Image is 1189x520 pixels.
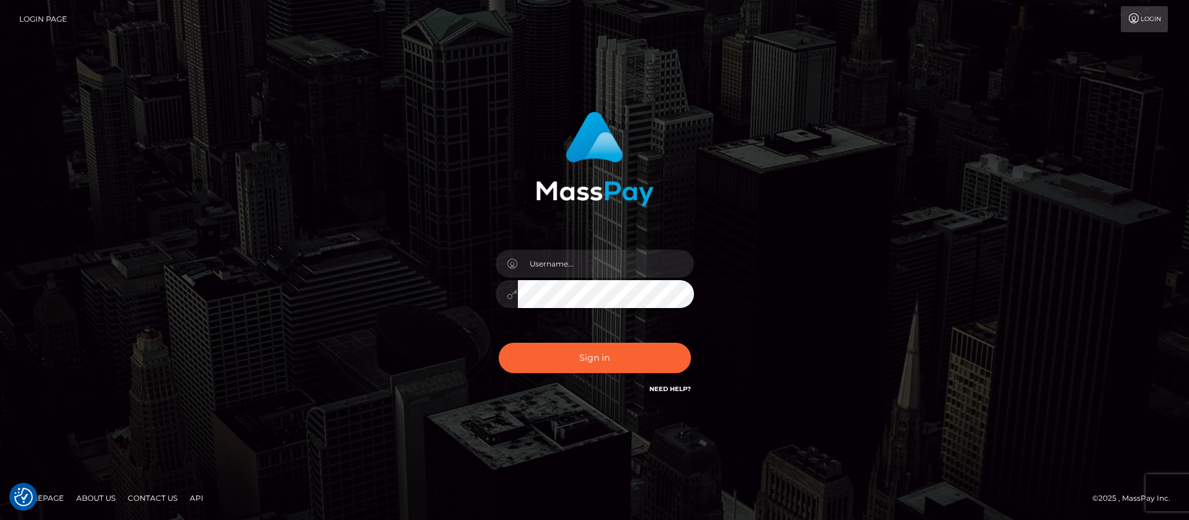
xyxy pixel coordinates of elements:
a: Contact Us [123,488,182,508]
a: Need Help? [649,385,691,393]
a: API [185,488,208,508]
a: Login [1121,6,1168,32]
img: Revisit consent button [14,488,33,506]
a: Homepage [14,488,69,508]
img: MassPay Login [536,112,654,206]
div: © 2025 , MassPay Inc. [1092,491,1180,505]
a: About Us [71,488,120,508]
button: Sign in [499,343,691,373]
input: Username... [518,250,694,278]
a: Login Page [19,6,67,32]
button: Consent Preferences [14,488,33,506]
